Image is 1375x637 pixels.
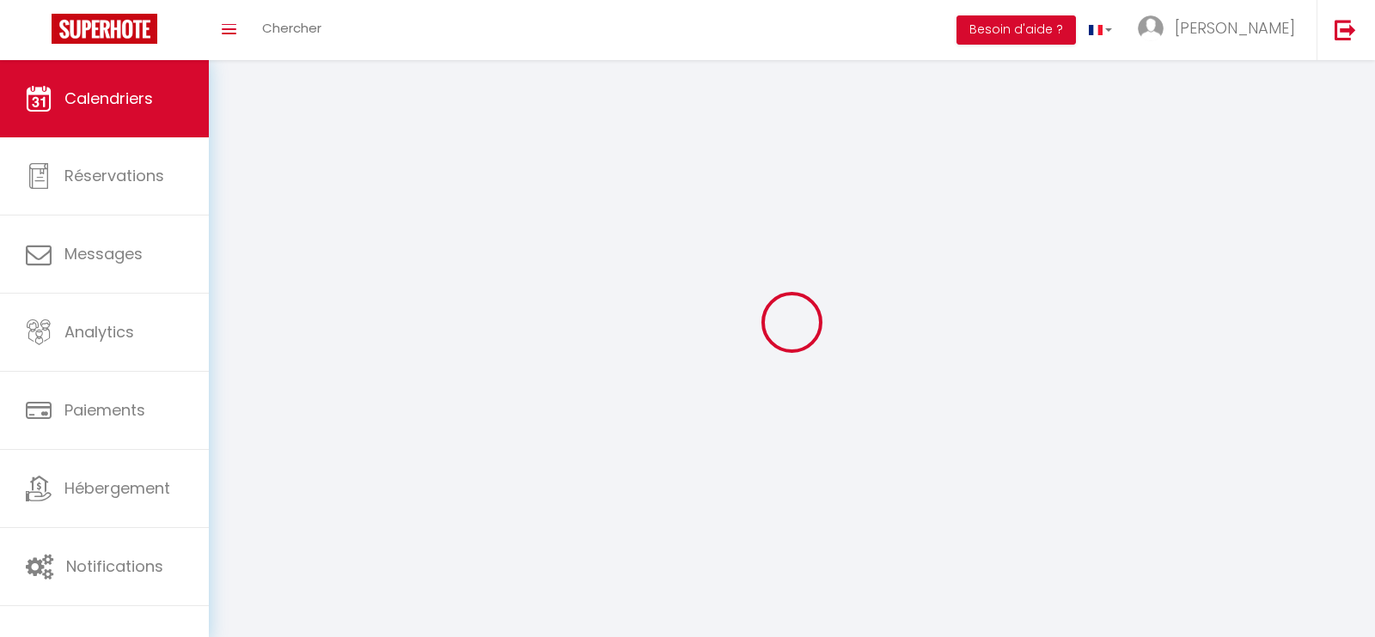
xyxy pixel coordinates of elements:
span: Notifications [66,555,163,577]
span: Chercher [262,19,321,37]
span: Hébergement [64,477,170,499]
span: Réservations [64,165,164,186]
img: Super Booking [52,14,157,44]
button: Besoin d'aide ? [956,15,1076,45]
span: Messages [64,243,143,264]
span: [PERSON_NAME] [1175,17,1295,39]
img: ... [1138,15,1164,41]
span: Paiements [64,399,145,421]
img: logout [1335,19,1356,40]
span: Analytics [64,321,134,343]
span: Calendriers [64,88,153,109]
